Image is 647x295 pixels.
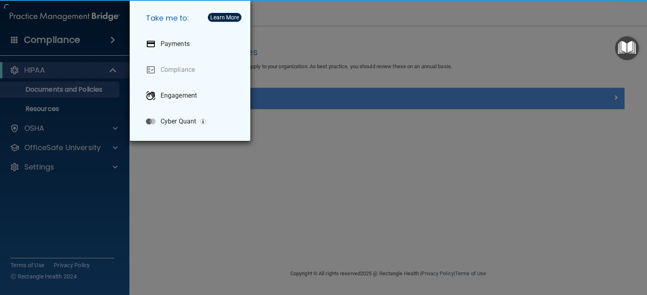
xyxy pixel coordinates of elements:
[140,59,244,81] a: Compliance
[161,92,197,100] p: Engagement
[210,15,239,20] div: Learn More
[208,13,241,22] button: Learn More
[140,7,244,29] h5: Take me to:
[161,117,196,126] p: Cyber Quant
[507,241,637,274] iframe: Drift Widget Chat Controller
[161,40,190,48] p: Payments
[140,84,244,107] a: Engagement
[140,110,244,133] a: Cyber Quant
[140,33,244,55] a: Payments
[615,36,639,60] button: Open Resource Center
